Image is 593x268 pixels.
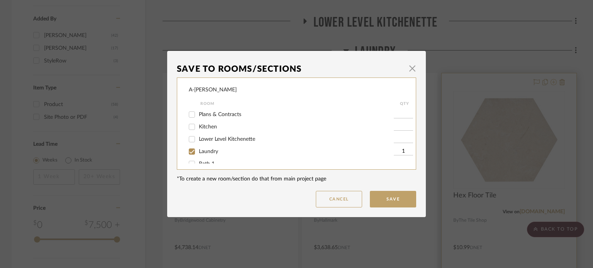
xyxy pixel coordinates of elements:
button: Close [405,61,420,76]
div: QTY [394,99,415,108]
span: Kitchen [199,124,217,130]
span: Bath 1 [199,161,215,167]
button: Save [370,191,416,207]
button: Cancel [316,191,362,207]
dialog-header: Save To Rooms/Sections [177,61,416,78]
span: Laundry [199,149,218,154]
span: Plans & Contracts [199,112,241,117]
div: *To create a new room/section do that from main project page [177,175,416,183]
div: A-[PERSON_NAME] [189,86,237,94]
div: Room [200,99,394,108]
div: Save To Rooms/Sections [177,61,405,78]
span: Lower Level Kitchenette [199,137,255,142]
